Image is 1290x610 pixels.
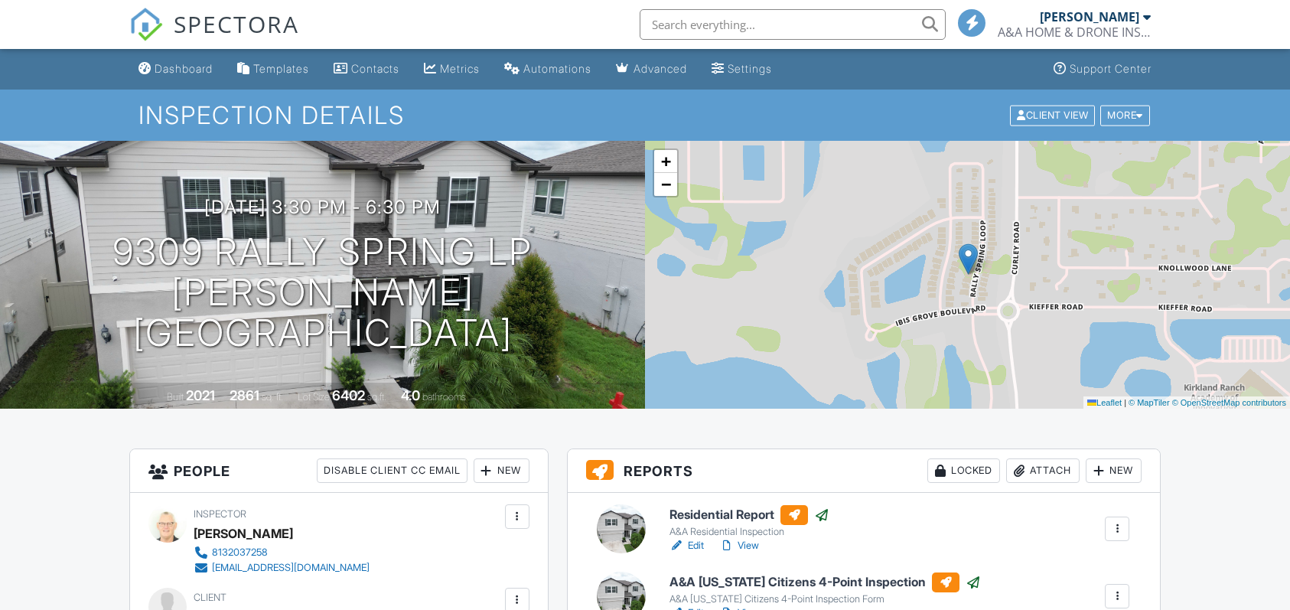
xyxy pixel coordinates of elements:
[669,572,981,592] h6: A&A [US_STATE] Citizens 4-Point Inspection
[661,175,671,194] span: −
[167,391,184,403] span: Built
[230,387,259,403] div: 2861
[253,62,309,75] div: Templates
[1100,105,1150,126] div: More
[155,62,213,75] div: Dashboard
[351,62,399,75] div: Contacts
[194,545,370,560] a: 8132037258
[174,8,299,40] span: SPECTORA
[728,62,772,75] div: Settings
[332,387,365,403] div: 6402
[1172,398,1286,407] a: © OpenStreetMap contributors
[634,62,687,75] div: Advanced
[262,391,283,403] span: sq. ft.
[194,592,226,603] span: Client
[327,55,406,83] a: Contacts
[1070,62,1152,75] div: Support Center
[661,152,671,171] span: +
[1040,9,1139,24] div: [PERSON_NAME]
[669,505,829,525] h6: Residential Report
[186,387,215,403] div: 2021
[1047,55,1158,83] a: Support Center
[523,62,591,75] div: Automations
[654,150,677,173] a: Zoom in
[669,538,704,553] a: Edit
[130,449,548,493] h3: People
[194,522,293,545] div: [PERSON_NAME]
[194,508,246,520] span: Inspector
[705,55,778,83] a: Settings
[719,538,759,553] a: View
[401,387,420,403] div: 4.0
[474,458,529,483] div: New
[317,458,467,483] div: Disable Client CC Email
[440,62,480,75] div: Metrics
[1124,398,1126,407] span: |
[998,24,1151,40] div: A&A HOME & DRONE INSPECTIONS, LLC
[24,232,621,353] h1: 9309 Rally Spring Lp [PERSON_NAME][GEOGRAPHIC_DATA]
[194,560,370,576] a: [EMAIL_ADDRESS][DOMAIN_NAME]
[212,562,370,574] div: [EMAIL_ADDRESS][DOMAIN_NAME]
[640,9,946,40] input: Search everything...
[418,55,486,83] a: Metrics
[654,173,677,196] a: Zoom out
[927,458,1000,483] div: Locked
[1008,109,1099,120] a: Client View
[610,55,693,83] a: Advanced
[422,391,466,403] span: bathrooms
[568,449,1161,493] h3: Reports
[231,55,315,83] a: Templates
[129,21,299,53] a: SPECTORA
[669,526,829,538] div: A&A Residential Inspection
[204,197,441,217] h3: [DATE] 3:30 pm - 6:30 pm
[367,391,386,403] span: sq.ft.
[959,243,978,275] img: Marker
[212,546,268,559] div: 8132037258
[132,55,219,83] a: Dashboard
[298,391,330,403] span: Lot Size
[138,102,1151,129] h1: Inspection Details
[1006,458,1080,483] div: Attach
[669,572,981,606] a: A&A [US_STATE] Citizens 4-Point Inspection A&A [US_STATE] Citizens 4-Point Inspection Form
[1129,398,1170,407] a: © MapTiler
[129,8,163,41] img: The Best Home Inspection Software - Spectora
[1086,458,1142,483] div: New
[1010,105,1095,126] div: Client View
[669,593,981,605] div: A&A [US_STATE] Citizens 4-Point Inspection Form
[1087,398,1122,407] a: Leaflet
[669,505,829,539] a: Residential Report A&A Residential Inspection
[498,55,598,83] a: Automations (Basic)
